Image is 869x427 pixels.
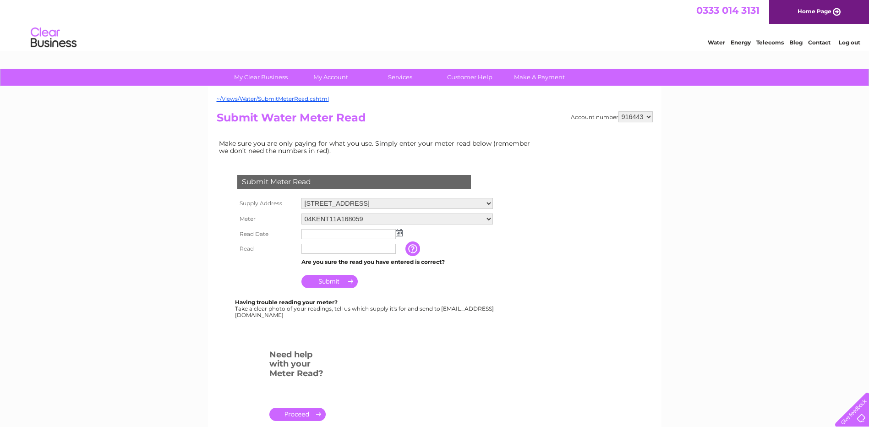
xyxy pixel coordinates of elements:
[756,39,784,46] a: Telecoms
[30,24,77,52] img: logo.png
[571,111,653,122] div: Account number
[301,275,358,288] input: Submit
[217,137,537,157] td: Make sure you are only paying for what you use. Simply enter your meter read below (remember we d...
[432,69,508,86] a: Customer Help
[269,408,326,421] a: .
[235,211,299,227] th: Meter
[808,39,831,46] a: Contact
[708,39,725,46] a: Water
[789,39,803,46] a: Blog
[223,69,299,86] a: My Clear Business
[293,69,368,86] a: My Account
[839,39,860,46] a: Log out
[731,39,751,46] a: Energy
[269,348,326,383] h3: Need help with your Meter Read?
[396,229,403,236] img: ...
[219,5,651,44] div: Clear Business is a trading name of Verastar Limited (registered in [GEOGRAPHIC_DATA] No. 3667643...
[235,241,299,256] th: Read
[217,95,329,102] a: ~/Views/Water/SubmitMeterRead.cshtml
[362,69,438,86] a: Services
[299,256,495,268] td: Are you sure the read you have entered is correct?
[405,241,422,256] input: Information
[502,69,577,86] a: Make A Payment
[217,111,653,129] h2: Submit Water Meter Read
[235,196,299,211] th: Supply Address
[696,5,760,16] a: 0333 014 3131
[237,175,471,189] div: Submit Meter Read
[235,299,495,318] div: Take a clear photo of your readings, tell us which supply it's for and send to [EMAIL_ADDRESS][DO...
[235,227,299,241] th: Read Date
[235,299,338,306] b: Having trouble reading your meter?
